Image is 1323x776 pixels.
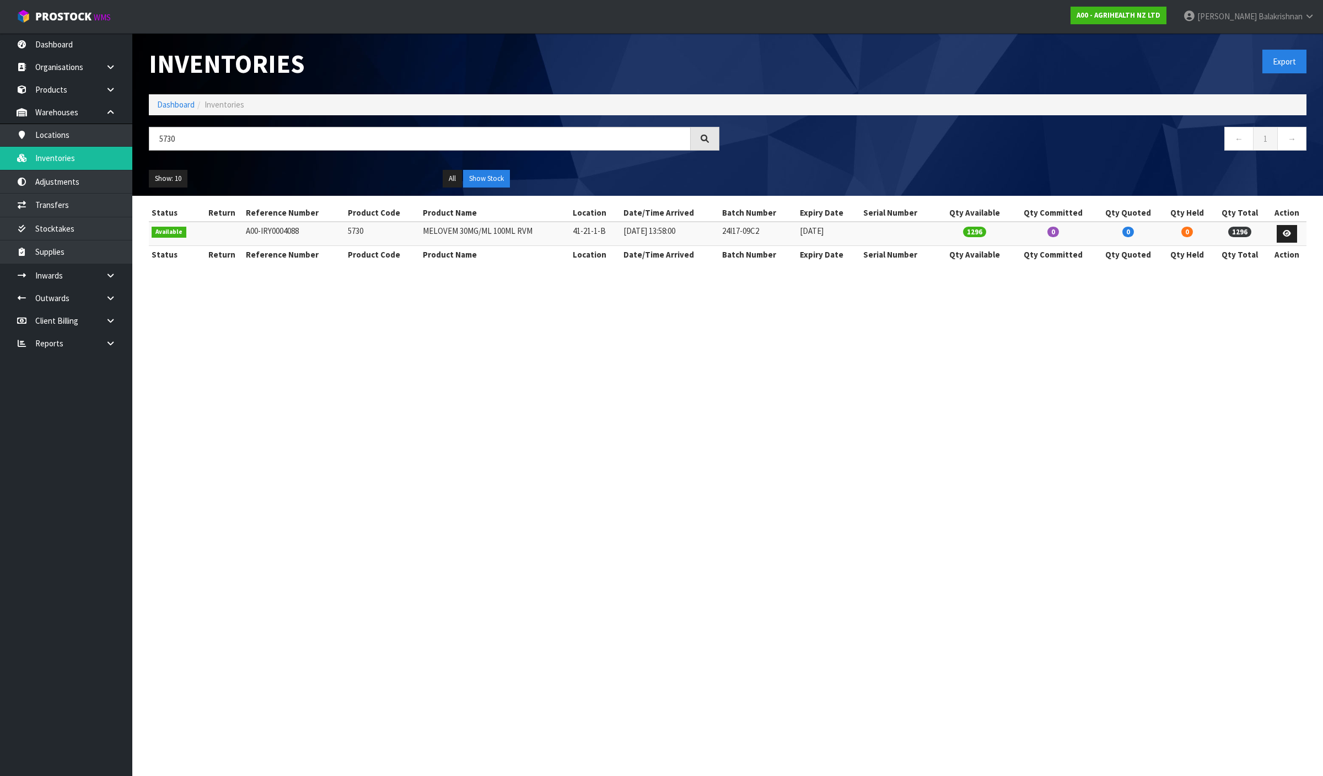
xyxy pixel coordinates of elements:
[719,204,797,222] th: Batch Number
[420,222,570,245] td: MELOVEM 30MG/ML 100ML RVM
[149,127,691,151] input: Search inventories
[149,204,201,222] th: Status
[1011,204,1095,222] th: Qty Committed
[243,204,345,222] th: Reference Number
[345,204,420,222] th: Product Code
[1277,127,1306,151] a: →
[570,222,621,245] td: 41-21-1-B
[94,12,111,23] small: WMS
[570,245,621,263] th: Location
[861,245,938,263] th: Serial Number
[1253,127,1278,151] a: 1
[621,204,719,222] th: Date/Time Arrived
[420,204,570,222] th: Product Name
[1197,11,1257,22] span: [PERSON_NAME]
[345,222,420,245] td: 5730
[149,245,201,263] th: Status
[463,170,510,188] button: Show Stock
[345,245,420,263] th: Product Code
[1181,227,1193,237] span: 0
[621,222,719,245] td: [DATE] 13:58:00
[243,222,345,245] td: A00-IRY0004088
[1213,245,1267,263] th: Qty Total
[963,227,986,237] span: 1296
[152,227,186,238] span: Available
[1267,245,1306,263] th: Action
[149,170,187,188] button: Show: 10
[1161,204,1212,222] th: Qty Held
[1095,245,1161,263] th: Qty Quoted
[1228,227,1251,237] span: 1296
[243,245,345,263] th: Reference Number
[157,99,195,110] a: Dashboard
[17,9,30,23] img: cube-alt.png
[1213,204,1267,222] th: Qty Total
[35,9,92,24] span: ProStock
[1047,227,1059,237] span: 0
[570,204,621,222] th: Location
[621,245,719,263] th: Date/Time Arrived
[938,245,1012,263] th: Qty Available
[205,99,244,110] span: Inventories
[1161,245,1212,263] th: Qty Held
[1077,10,1160,20] strong: A00 - AGRIHEALTH NZ LTD
[1122,227,1134,237] span: 0
[420,245,570,263] th: Product Name
[797,204,861,222] th: Expiry Date
[736,127,1306,154] nav: Page navigation
[1267,204,1306,222] th: Action
[1011,245,1095,263] th: Qty Committed
[719,245,797,263] th: Batch Number
[1262,50,1306,73] button: Export
[201,245,243,263] th: Return
[149,50,719,78] h1: Inventories
[1071,7,1166,24] a: A00 - AGRIHEALTH NZ LTD
[443,170,462,188] button: All
[1224,127,1254,151] a: ←
[938,204,1012,222] th: Qty Available
[797,245,861,263] th: Expiry Date
[800,226,824,236] span: [DATE]
[1259,11,1303,22] span: Balakrishnan
[1095,204,1161,222] th: Qty Quoted
[861,204,938,222] th: Serial Number
[201,204,243,222] th: Return
[719,222,797,245] td: 24I17-09C2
